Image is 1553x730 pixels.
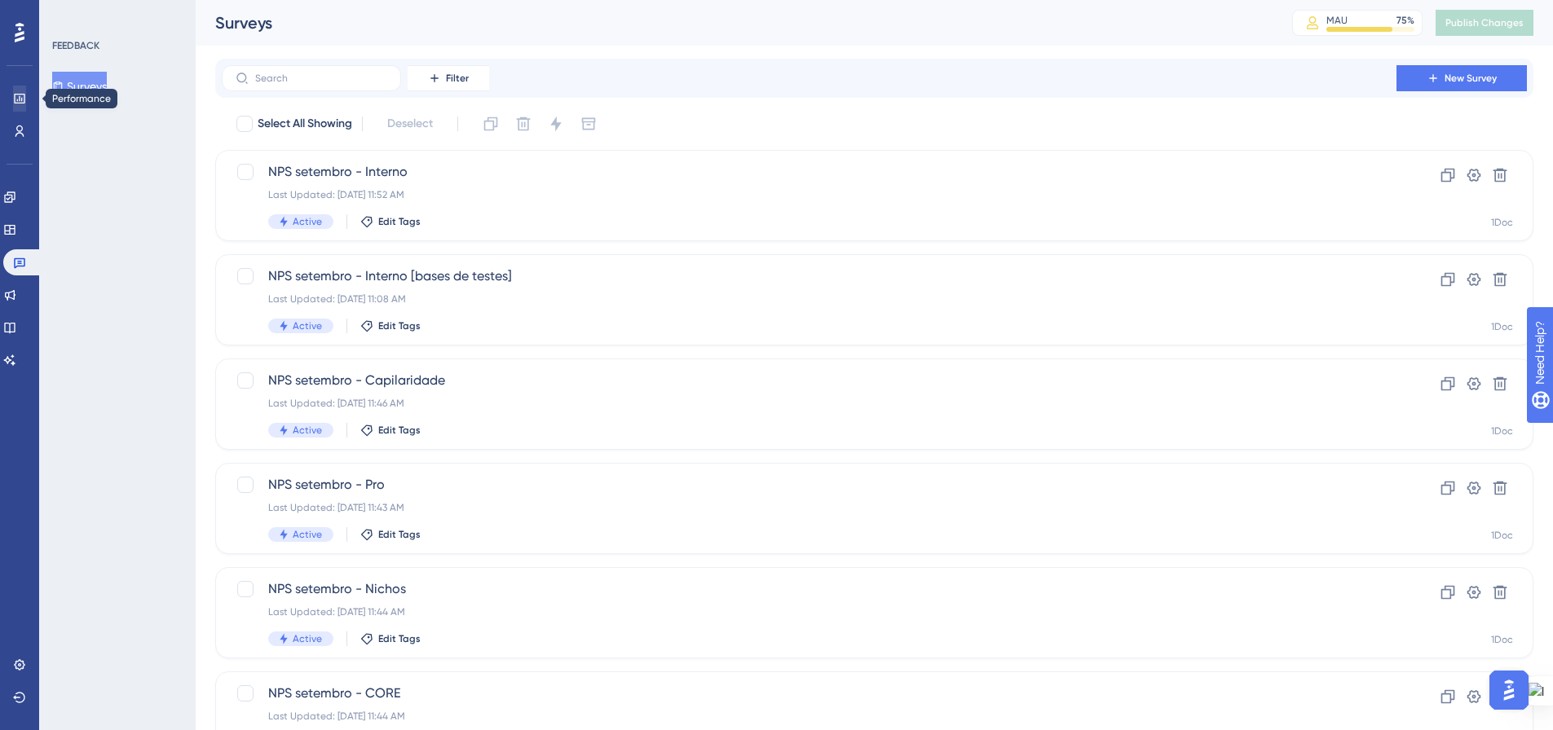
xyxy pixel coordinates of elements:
[268,501,1350,514] div: Last Updated: [DATE] 11:43 AM
[268,188,1350,201] div: Last Updated: [DATE] 11:52 AM
[378,215,421,228] span: Edit Tags
[255,73,387,84] input: Search
[1491,216,1513,229] div: 1Doc
[293,632,322,645] span: Active
[268,710,1350,723] div: Last Updated: [DATE] 11:44 AM
[293,319,322,332] span: Active
[1326,14,1348,27] div: MAU
[293,424,322,437] span: Active
[1445,72,1497,85] span: New Survey
[408,65,489,91] button: Filter
[268,684,1350,703] span: NPS setembro - CORE
[360,319,421,332] button: Edit Tags
[360,424,421,437] button: Edit Tags
[52,39,99,52] div: FEEDBACK
[446,72,469,85] span: Filter
[1396,65,1527,91] button: New Survey
[1445,16,1524,29] span: Publish Changes
[387,114,433,134] span: Deselect
[1436,10,1533,36] button: Publish Changes
[268,292,1350,306] div: Last Updated: [DATE] 11:08 AM
[1396,14,1414,27] div: 75 %
[1491,529,1513,542] div: 1Doc
[378,632,421,645] span: Edit Tags
[293,528,322,541] span: Active
[360,528,421,541] button: Edit Tags
[258,114,352,134] span: Select All Showing
[360,215,421,228] button: Edit Tags
[378,424,421,437] span: Edit Tags
[268,162,1350,182] span: NPS setembro - Interno
[268,266,1350,286] span: NPS setembro - Interno [bases de testes]
[38,4,102,24] span: Need Help?
[378,528,421,541] span: Edit Tags
[373,109,448,139] button: Deselect
[1485,666,1533,715] iframe: UserGuiding AI Assistant Launcher
[268,397,1350,410] div: Last Updated: [DATE] 11:46 AM
[268,475,1350,495] span: NPS setembro - Pro
[268,579,1350,599] span: NPS setembro - Nichos
[215,11,1251,34] div: Surveys
[52,72,107,101] button: Surveys
[268,371,1350,390] span: NPS setembro - Capilaridade
[378,319,421,332] span: Edit Tags
[1491,424,1513,438] div: 1Doc
[1491,633,1513,646] div: 1Doc
[268,605,1350,618] div: Last Updated: [DATE] 11:44 AM
[360,632,421,645] button: Edit Tags
[293,215,322,228] span: Active
[1491,320,1513,333] div: 1Doc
